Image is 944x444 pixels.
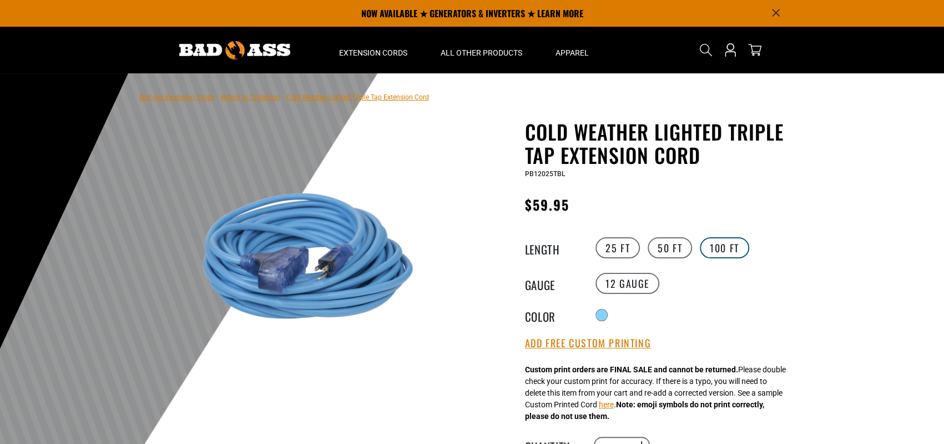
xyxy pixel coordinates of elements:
[525,308,580,322] legend: Color
[139,93,214,101] a: Bad Ass Extension Cords
[282,93,284,101] span: ›
[139,90,429,103] nav: breadcrumbs
[179,41,290,59] img: Bad Ass Extension Cords
[525,400,764,421] strong: Note: emoji symbols do not print correctly, please do not use them.
[697,41,715,59] summary: Search
[441,48,522,58] span: All Other Products
[525,120,797,167] h1: Cold Weather Lighted Triple Tap Extension Cord
[525,170,565,178] span: PB12025TBL
[322,27,424,73] summary: Extension Cords
[525,276,580,291] legend: Gauge
[525,365,738,374] strong: Custom print orders are FINAL SALE and cannot be returned.
[595,237,640,258] label: 25 FT
[556,48,589,58] span: Apparel
[648,237,692,258] label: 50 FT
[525,241,580,255] legend: Length
[424,27,539,73] summary: All Other Products
[539,27,605,73] summary: Apparel
[339,48,407,58] span: Extension Cords
[599,399,614,411] button: here
[700,237,749,258] label: 100 FT
[172,122,440,390] img: Light Blue
[221,93,280,101] a: Return to Collection
[595,273,659,294] label: 12 Gauge
[525,337,651,350] button: Add Free Custom Printing
[525,194,569,214] span: $59.95
[216,93,219,101] span: ›
[286,93,429,101] span: Cold Weather Lighted Triple Tap Extension Cord
[525,364,786,422] div: Please double check your custom print for accuracy. If there is a typo, you will need to delete t...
